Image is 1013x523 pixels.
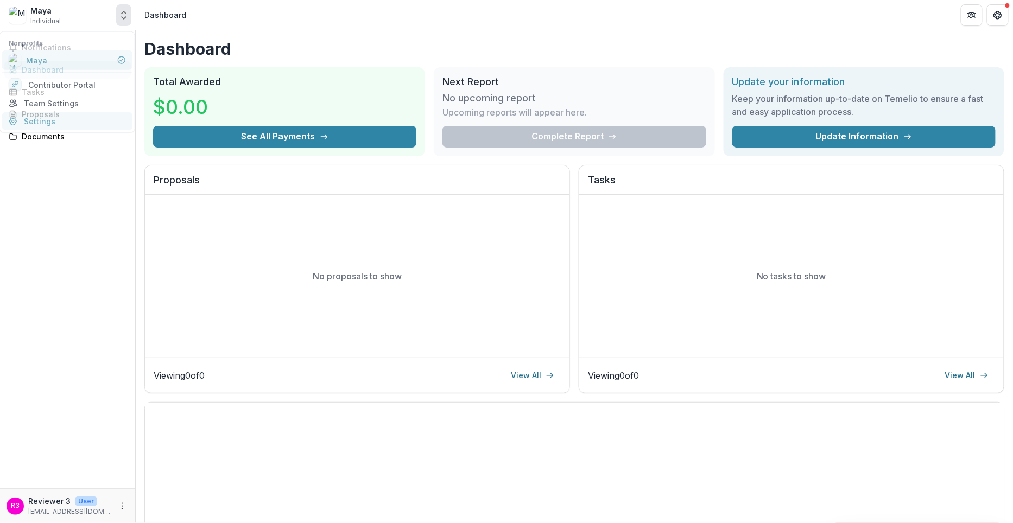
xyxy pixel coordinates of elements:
[140,7,191,23] nav: breadcrumb
[9,7,26,24] img: Maya
[987,4,1009,26] button: Get Help
[75,496,97,506] p: User
[154,174,561,195] h2: Proposals
[28,507,111,516] p: [EMAIL_ADDRESS][DOMAIN_NAME]
[732,76,996,88] h2: Update your information
[30,16,61,26] span: Individual
[28,495,71,507] p: Reviewer 3
[22,131,122,142] div: Documents
[153,76,416,88] h2: Total Awarded
[116,500,129,513] button: More
[442,106,587,119] p: Upcoming reports will appear here.
[154,369,205,382] p: Viewing 0 of 0
[757,270,826,283] p: No tasks to show
[153,126,416,148] button: See All Payments
[588,369,639,382] p: Viewing 0 of 0
[4,127,131,145] a: Documents
[939,367,995,384] a: View All
[504,367,561,384] a: View All
[11,502,20,509] div: Reviewer 3
[588,174,995,195] h2: Tasks
[116,4,131,26] button: Open entity switcher
[313,270,402,283] p: No proposals to show
[30,5,61,16] div: Maya
[442,76,706,88] h2: Next Report
[732,126,996,148] a: Update Information
[961,4,983,26] button: Partners
[144,9,186,21] div: Dashboard
[442,92,536,104] h3: No upcoming report
[732,92,996,118] h3: Keep your information up-to-date on Temelio to ensure a fast and easy application process.
[153,92,235,122] h3: $0.00
[144,39,1004,59] h1: Dashboard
